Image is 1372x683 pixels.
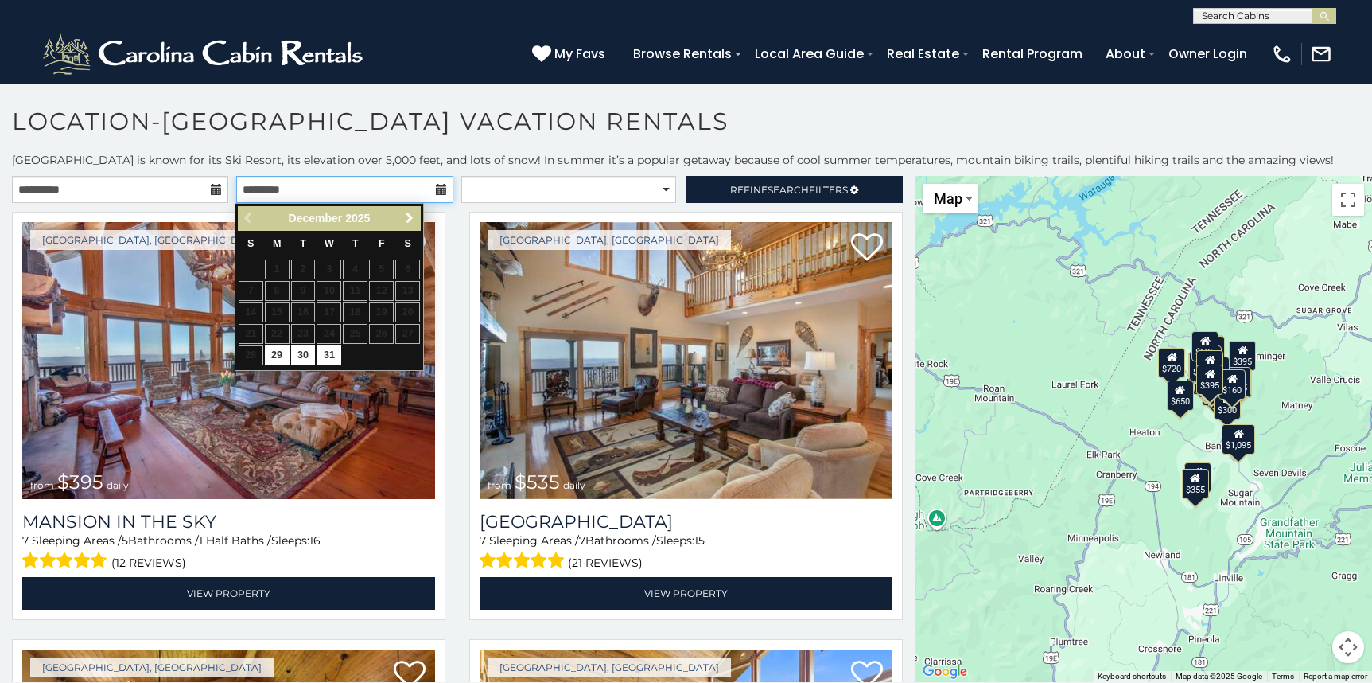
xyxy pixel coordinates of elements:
span: Map [934,190,962,207]
img: White-1-2.png [40,30,370,78]
span: Next [403,212,416,224]
a: Real Estate [879,40,967,68]
a: Browse Rentals [625,40,740,68]
div: $720 [1159,348,1186,378]
a: [GEOGRAPHIC_DATA], [GEOGRAPHIC_DATA] [30,230,274,250]
span: 15 [694,533,705,548]
div: $1,095 [1222,424,1256,455]
a: Open this area in Google Maps (opens a new window) [919,662,971,682]
img: Southern Star Lodge [480,222,892,499]
img: Google [919,662,971,682]
img: mail-regular-white.png [1310,43,1332,65]
span: 7 [579,533,585,548]
span: Wednesday [325,238,334,249]
img: Mansion In The Sky [22,222,435,499]
a: Southern Star Lodge from $535 daily [480,222,892,499]
a: View Property [480,577,892,610]
span: Monday [273,238,282,249]
button: Toggle fullscreen view [1332,184,1364,216]
div: $225 [1185,462,1212,493]
a: Report a map error [1304,672,1367,681]
a: Mansion In The Sky [22,511,435,533]
a: About [1098,40,1153,68]
a: Next [399,209,419,228]
button: Keyboard shortcuts [1098,671,1166,682]
span: Refine Filters [730,184,848,196]
span: Friday [379,238,385,249]
div: $355 [1182,469,1209,499]
span: 7 [22,533,29,548]
a: My Favs [532,44,609,64]
span: Sunday [247,238,254,249]
span: My Favs [554,44,605,64]
div: $395 [1230,341,1257,371]
a: 31 [317,345,341,365]
span: $535 [515,470,560,494]
div: $300 [1214,389,1241,420]
a: Local Area Guide [747,40,872,68]
a: 29 [265,345,290,365]
span: from [30,479,54,491]
a: Mansion In The Sky from $395 daily [22,222,435,499]
div: $425 [1190,351,1217,381]
img: phone-regular-white.png [1271,43,1293,65]
span: 1 Half Baths / [199,533,271,548]
span: $395 [57,470,103,494]
a: [GEOGRAPHIC_DATA], [GEOGRAPHIC_DATA] [488,230,731,250]
span: daily [563,479,585,491]
a: [GEOGRAPHIC_DATA], [GEOGRAPHIC_DATA] [488,658,731,677]
a: [GEOGRAPHIC_DATA] [480,511,892,533]
span: 16 [309,533,321,548]
div: $435 [1225,367,1252,397]
span: 2025 [345,212,370,224]
span: December [289,212,343,224]
button: Map camera controls [1332,631,1364,663]
span: Search [768,184,809,196]
span: (21 reviews) [568,552,643,573]
span: 7 [480,533,486,548]
div: Sleeping Areas / Bathrooms / Sleeps: [480,533,892,573]
span: Tuesday [300,238,306,249]
a: Rental Program [974,40,1090,68]
a: Add to favorites [851,232,883,265]
span: from [488,479,511,491]
div: $395 [1197,365,1224,395]
span: 5 [122,533,128,548]
div: $125 [1192,331,1219,361]
a: View Property [22,577,435,610]
a: [GEOGRAPHIC_DATA], [GEOGRAPHIC_DATA] [30,658,274,677]
span: Saturday [404,238,410,249]
a: Owner Login [1160,40,1255,68]
div: $650 [1167,381,1194,411]
span: Thursday [352,238,359,249]
span: Map data ©2025 Google [1176,672,1262,681]
a: 30 [291,345,316,365]
a: Terms (opens in new tab) [1272,672,1294,681]
span: (12 reviews) [111,552,186,573]
div: Sleeping Areas / Bathrooms / Sleeps: [22,533,435,573]
span: daily [107,479,129,491]
h3: Southern Star Lodge [480,511,892,533]
button: Change map style [923,184,978,213]
div: $180 [1197,350,1224,381]
div: $160 [1219,369,1246,400]
a: RefineSearchFilters [686,176,902,203]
